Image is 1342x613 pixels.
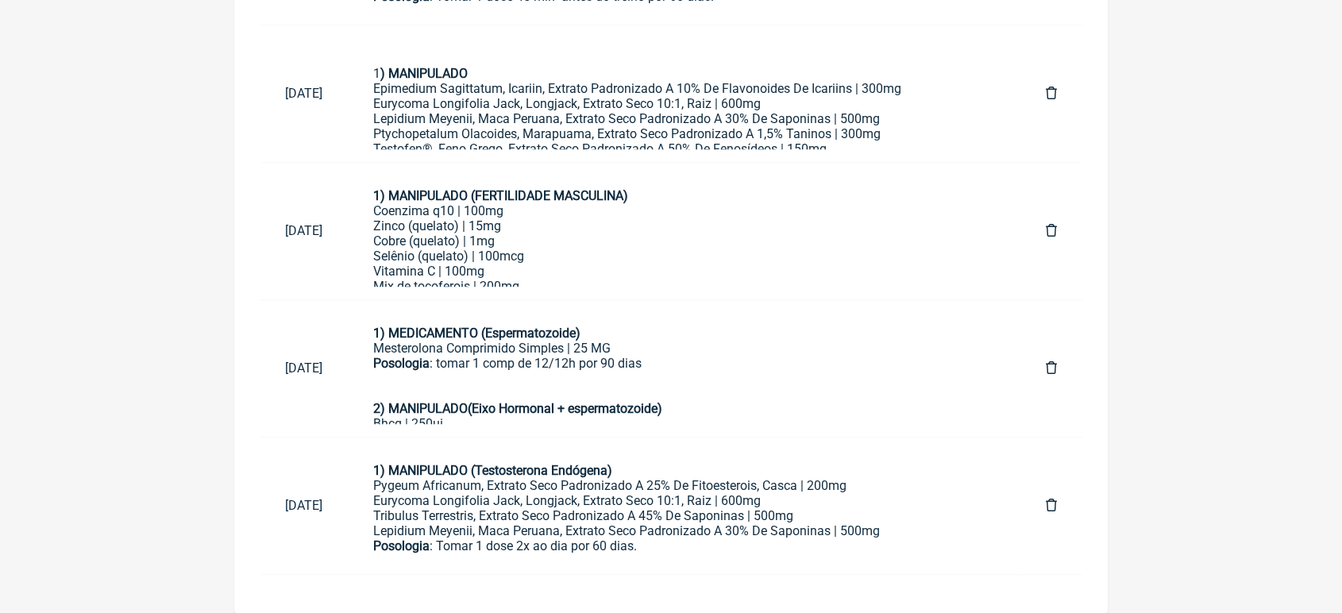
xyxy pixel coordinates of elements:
[373,326,580,341] strong: 1) MEDICAMENTO (Espermatozoide)
[260,210,348,251] a: [DATE]
[373,508,995,523] div: Tribulus Terrestris, Extrato Seco Padronizado A 45% De Saponinas | 500mg
[373,264,995,279] div: Vitamina C | 100mg
[348,313,1020,424] a: 1) MEDICAMENTO (Espermatozoide)Mesterolona Comprimido Simples | 25 MGPosologia: tomar 1 comp de 1...
[373,523,995,538] div: Lepidium Meyenii, Maca Peruana, Extrato Seco Padronizado A 30% De Saponinas | 500mg
[373,356,430,371] strong: Posologia
[373,538,430,553] strong: Posologia
[373,233,995,249] div: Cobre (quelato) | 1mg
[260,73,348,114] a: [DATE]
[373,111,995,126] div: Lepidium Meyenii, Maca Peruana, Extrato Seco Padronizado A 30% De Saponinas | 500mg
[348,38,1020,149] a: 1) MANIPULADOEpimedium Sagittatum, Icariin, Extrato Padronizado A 10% De Flavonoides De Icariins ...
[373,218,995,233] div: Zinco (quelato) | 15mg
[373,416,995,431] div: Bhcg | 250ui
[373,341,995,356] div: Mesterolona Comprimido Simples | 25 MG
[373,141,995,156] div: Testofen®, Feno Grego, Extrato Seco Padronizado A 50% De Fenosídeos | 150mg
[373,463,612,478] strong: 1) MANIPULADO (Testosterona Endógena)
[373,188,628,203] strong: 1) MANIPULADO (FERTILIDADE MASCULINA)
[373,401,662,416] strong: 2) MANIPULADO(Eixo Hormonal + espermatozoide)
[348,175,1020,287] a: 1) MANIPULADO (FERTILIDADE MASCULINA)Coenzima q10 | 100mgZinco (quelato) | 15mgCobre (quelato) | ...
[373,81,995,96] div: Epimedium Sagittatum, Icariin, Extrato Padronizado A 10% De Flavonoides De Icariins | 300mg
[373,538,995,599] div: : Tomar 1 dose 2x ao dia por 60 dias.
[373,203,995,218] div: Coenzima q10 | 100mg
[260,485,348,526] a: [DATE]
[373,279,995,294] div: Mix de tocoferois | 200mg
[373,493,995,508] div: Eurycoma Longifolia Jack, Longjack, Extrato Seco 10:1, Raiz | 600mg
[373,96,995,111] div: Eurycoma Longifolia Jack, Longjack, Extrato Seco 10:1, Raiz | 600mg
[373,356,995,416] div: : tomar 1 comp de 12/12h por 90 dias
[348,450,1020,561] a: 1) MANIPULADO (Testosterona Endógena)Pygeum Africanum, Extrato Seco Padronizado A 25% De Fitoeste...
[380,66,468,81] strong: ) MANIPULADO
[373,66,995,81] div: 1
[260,348,348,388] a: [DATE]
[373,126,995,141] div: Ptychopetalum Olacoides, Marapuama, Extrato Seco Padronizado A 1,5% Taninos | 300mg
[373,249,995,264] div: Selênio (quelato) | 100mcg
[373,478,995,493] div: Pygeum Africanum, Extrato Seco Padronizado A 25% De Fitoesterois, Casca | 200mg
